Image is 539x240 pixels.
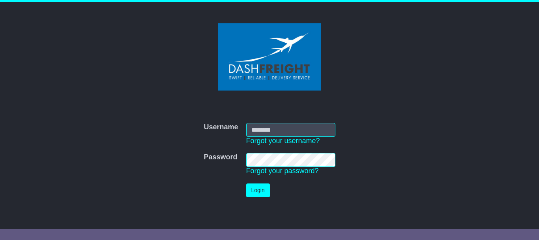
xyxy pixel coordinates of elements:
button: Login [246,183,270,197]
a: Forgot your password? [246,167,319,175]
label: Password [204,153,237,162]
a: Forgot your username? [246,137,320,145]
label: Username [204,123,238,132]
img: Dash Freight [218,23,321,91]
